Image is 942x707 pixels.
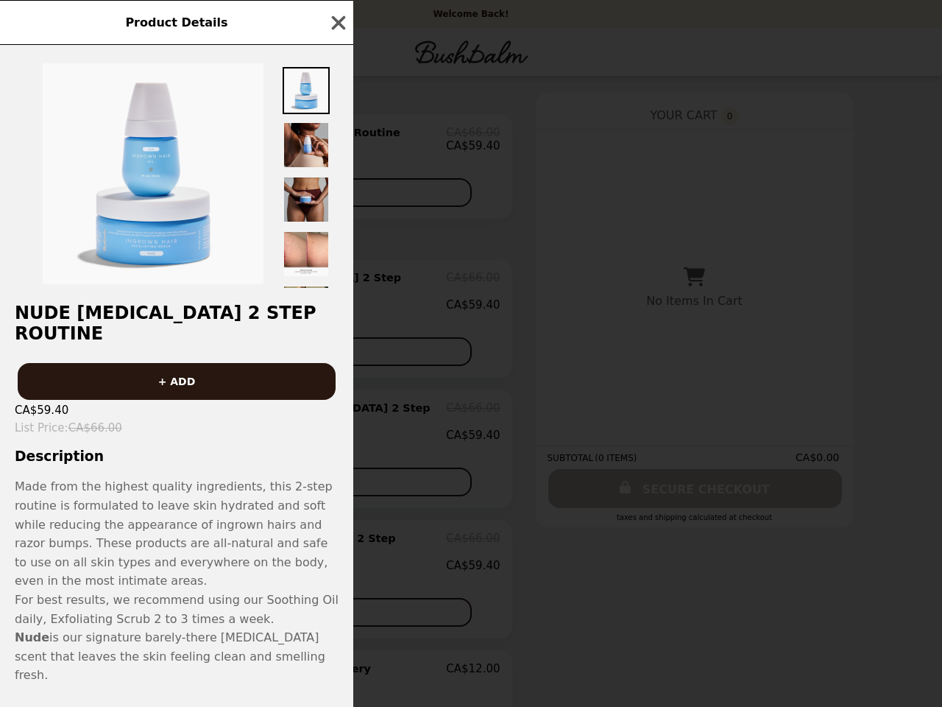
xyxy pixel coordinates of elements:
p: is our signature barely-there [MEDICAL_DATA] scent that leaves the skin feeling clean and smellin... [15,628,339,685]
img: Thumbnail 2 [283,122,330,169]
span: Product Details [125,15,227,29]
img: Thumbnail 4 [283,231,330,278]
img: Thumbnail 1 [283,67,330,114]
button: + ADD [18,363,336,400]
span: CA$66.00 [68,421,122,435]
img: Thumbnail 3 [283,176,330,223]
p: Made from the highest quality ingredients, this 2-step routine is formulated to leave skin hydrat... [15,477,339,591]
img: Thumbnail 5 [283,285,330,332]
img: Default Title [43,63,263,284]
strong: Nude [15,630,49,644]
p: For best results, we recommend using our Soothing Oil daily, Exfoliating Scrub 2 to 3 times a week. [15,591,339,628]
